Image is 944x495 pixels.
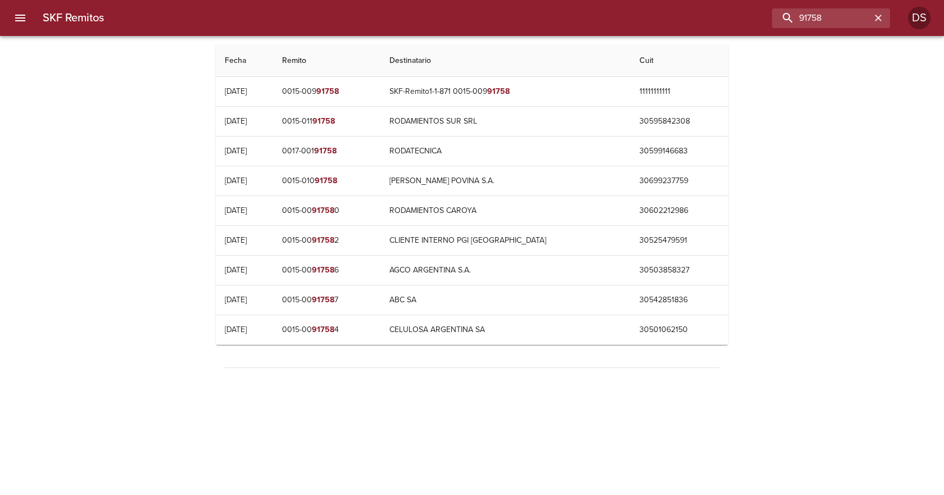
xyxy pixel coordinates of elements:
[380,256,630,285] td: AGCO ARGENTINA S.A.
[380,226,630,255] td: CLIENTE INTERNO PGI [GEOGRAPHIC_DATA]
[273,45,381,77] th: Remito
[312,116,335,126] em: 91758
[314,146,337,156] em: 91758
[273,107,381,136] td: 0015-011
[216,45,273,77] th: Fecha
[312,325,334,334] em: 91758
[630,45,728,77] th: Cuit
[630,256,728,285] td: 30503858327
[273,256,381,285] td: 0015-00 6
[273,137,381,166] td: 0017-001
[216,166,273,196] td: [DATE]
[630,315,728,344] td: 30501062150
[380,315,630,344] td: CELULOSA ARGENTINA SA
[273,196,381,225] td: 0015-00 0
[380,196,630,225] td: RODAMIENTOS CAROYA
[380,77,630,106] td: SKF-Remito1-1-871 0015-009
[380,166,630,196] td: [PERSON_NAME] POVINA S.A.
[216,285,273,315] td: [DATE]
[273,166,381,196] td: 0015-010
[216,107,273,136] td: [DATE]
[216,315,273,344] td: [DATE]
[312,206,334,215] em: 91758
[315,176,337,185] em: 91758
[630,137,728,166] td: 30599146683
[7,4,34,31] button: menu
[273,285,381,315] td: 0015-00 7
[216,137,273,166] td: [DATE]
[908,7,931,29] div: DS
[380,285,630,315] td: ABC SA
[216,226,273,255] td: [DATE]
[312,235,334,245] em: 91758
[487,87,510,96] em: 91758
[630,196,728,225] td: 30602212986
[216,256,273,285] td: [DATE]
[380,107,630,136] td: RODAMIENTOS SUR SRL
[273,226,381,255] td: 0015-00 2
[273,315,381,344] td: 0015-00 4
[630,285,728,315] td: 30542851836
[316,87,339,96] em: 91758
[630,166,728,196] td: 30699237759
[216,196,273,225] td: [DATE]
[273,77,381,106] td: 0015-009
[630,226,728,255] td: 30525479591
[43,9,104,27] h6: SKF Remitos
[772,8,871,28] input: buscar
[312,295,334,305] em: 91758
[216,45,728,345] table: Table digitalización - SKF Remitos
[630,77,728,106] td: 11111111111
[380,45,630,77] th: Destinatario
[216,77,273,106] td: [DATE]
[312,265,334,275] em: 91758
[630,107,728,136] td: 30595842308
[380,137,630,166] td: RODATECNICA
